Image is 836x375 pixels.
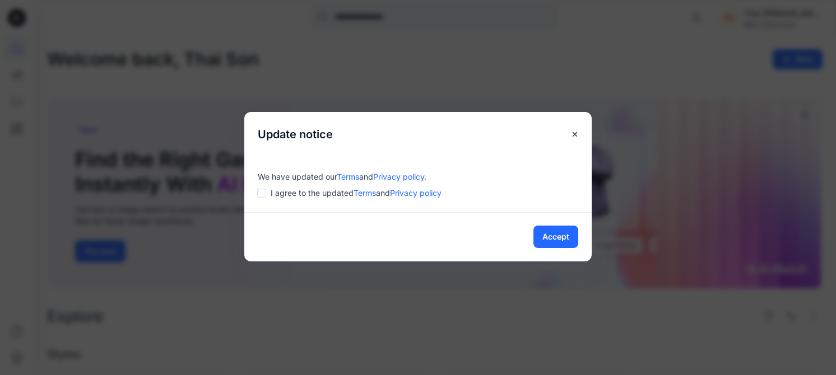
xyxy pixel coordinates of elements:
button: Close [565,124,585,144]
a: Terms [337,172,359,181]
a: Privacy policy [373,172,424,181]
a: Terms [354,188,376,198]
span: I agree to the updated [271,187,442,199]
a: Privacy policy [390,188,442,198]
span: and [376,188,390,198]
div: We have updated our . [258,171,578,182]
button: Accept [533,226,578,248]
h5: Update notice [244,112,346,157]
span: and [359,172,373,181]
